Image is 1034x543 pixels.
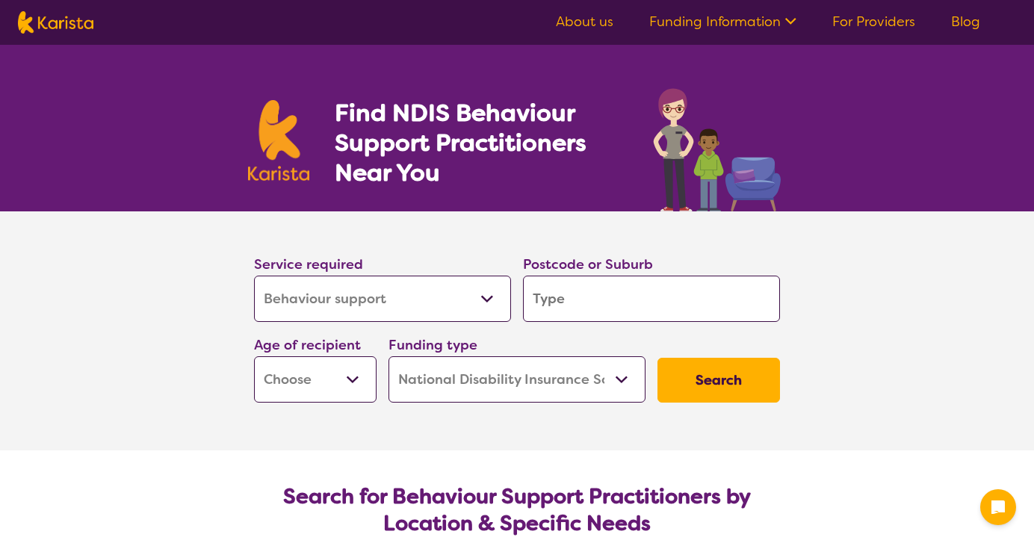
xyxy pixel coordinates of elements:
[649,13,796,31] a: Funding Information
[556,13,613,31] a: About us
[254,336,361,354] label: Age of recipient
[254,255,363,273] label: Service required
[18,11,93,34] img: Karista logo
[248,100,309,181] img: Karista logo
[523,255,653,273] label: Postcode or Suburb
[832,13,915,31] a: For Providers
[951,13,980,31] a: Blog
[388,336,477,354] label: Funding type
[266,483,768,537] h2: Search for Behaviour Support Practitioners by Location & Specific Needs
[657,358,780,403] button: Search
[335,98,624,187] h1: Find NDIS Behaviour Support Practitioners Near You
[523,276,780,322] input: Type
[649,81,786,211] img: behaviour-support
